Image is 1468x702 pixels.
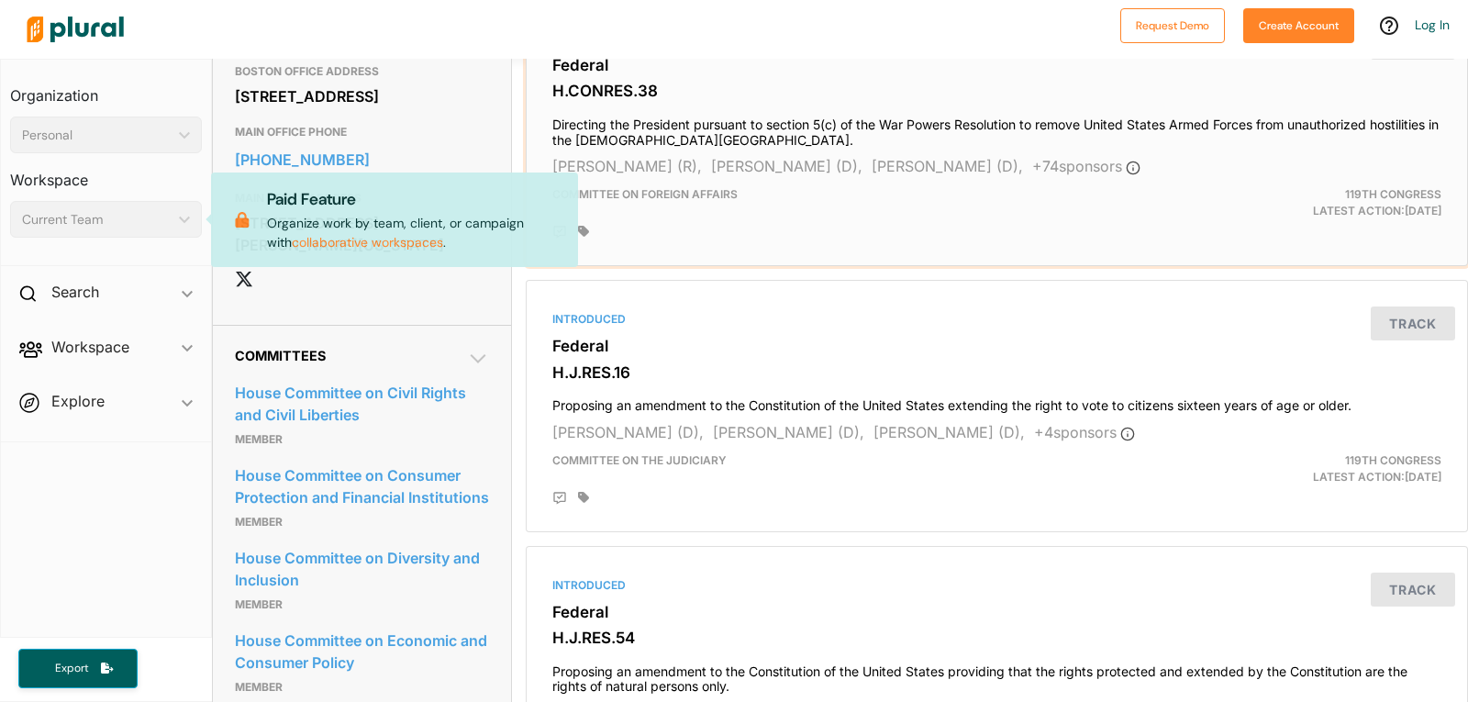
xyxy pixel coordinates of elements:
a: House Committee on Economic and Consumer Policy [235,627,489,676]
p: Member [235,429,489,451]
span: [PERSON_NAME] (R), [552,157,702,175]
h3: H.J.RES.54 [552,629,1441,647]
h4: Proposing an amendment to the Constitution of the United States providing that the rights protect... [552,655,1441,696]
span: + 74 sponsor s [1032,157,1140,175]
a: Request Demo [1120,15,1225,34]
button: Request Demo [1120,8,1225,43]
span: Export [42,661,101,676]
span: 119th Congress [1345,453,1441,467]
span: [PERSON_NAME] (D), [711,157,862,175]
a: collaborative workspaces [292,234,443,251]
div: [STREET_ADDRESS] [235,83,489,110]
h3: H.J.RES.16 [552,363,1441,382]
a: Log In [1415,17,1450,33]
span: [PERSON_NAME] (D), [872,157,1023,175]
span: [PERSON_NAME] (D), [552,423,704,441]
div: Add tags [578,491,589,504]
p: Member [235,594,489,616]
h3: BOSTON OFFICE ADDRESS [235,61,489,83]
h3: Workspace [10,153,202,194]
div: Add Position Statement [552,491,567,506]
h3: Federal [552,337,1441,355]
span: Committee on Foreign Affairs [552,187,738,201]
div: Latest Action: [DATE] [1150,452,1455,485]
span: [PERSON_NAME] (D), [873,423,1025,441]
span: [PERSON_NAME] (D), [713,423,864,441]
button: Track [1371,573,1455,607]
a: House Committee on Consumer Protection and Financial Institutions [235,462,489,511]
h4: Directing the President pursuant to section 5(c) of the War Powers Resolution to remove United St... [552,108,1441,149]
h4: Proposing an amendment to the Constitution of the United States extending the right to vote to ci... [552,389,1441,414]
a: [PHONE_NUMBER] [235,146,489,173]
p: Member [235,676,489,698]
div: Latest Action: [DATE] [1150,186,1455,219]
div: Introduced [552,311,1441,328]
p: Organize work by team, client, or campaign with . [267,187,563,251]
a: Create Account [1243,15,1354,34]
p: Paid Feature [267,187,563,211]
h3: Federal [552,56,1441,74]
h2: Search [51,282,99,302]
h3: MAIN OFFICE PHONE [235,121,489,143]
p: Member [235,511,489,533]
div: Personal [22,126,172,145]
span: 119th Congress [1345,187,1441,201]
div: Add tags [578,225,589,238]
a: House Committee on Civil Rights and Civil Liberties [235,379,489,429]
div: Current Team [22,210,172,229]
span: + 4 sponsor s [1034,423,1135,441]
h3: Organization [10,69,202,109]
h3: H.CONRES.38 [552,82,1441,100]
h3: Federal [552,603,1441,621]
span: Committee on the Judiciary [552,453,727,467]
button: Track [1371,306,1455,340]
button: Create Account [1243,8,1354,43]
div: Introduced [552,577,1441,594]
span: Committees [235,348,326,363]
a: House Committee on Diversity and Inclusion [235,544,489,594]
button: Export [18,649,138,688]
